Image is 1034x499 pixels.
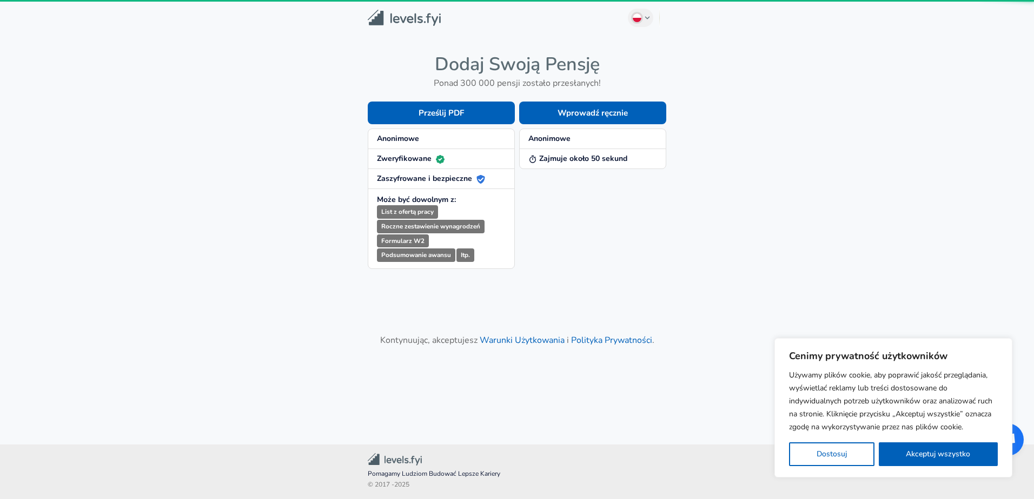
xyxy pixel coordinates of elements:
strong: Zaszyfrowane i bezpieczne [377,173,485,184]
small: Roczne zestawienie wynagrodzeń [377,220,485,233]
strong: Zweryfikowane [377,153,445,164]
h4: Dodaj Swoją Pensję [368,53,666,76]
img: Polish [633,14,641,22]
a: Warunki Użytkowania [480,334,565,346]
button: Akceptuj wszystko [879,442,998,466]
strong: Anonimowe [528,133,571,144]
button: Polish [628,9,654,27]
a: Polityka Prywatności [571,334,652,346]
span: © 2017 - 2025 [368,480,666,490]
p: Cenimy prywatność użytkowników [789,349,998,362]
p: Używamy plików cookie, aby poprawić jakość przeglądania, wyświetlać reklamy lub treści dostosowan... [789,369,998,434]
button: Prześlij PDF [368,102,515,124]
div: Cenimy prywatność użytkowników [774,338,1012,477]
small: Podsumowanie awansu [377,248,455,262]
strong: Może być dowolnym z: [377,194,456,205]
h6: Ponad 300 000 pensji zostało przesłanych! [368,76,666,91]
img: Levels.fyi [368,10,441,26]
span: Pomagamy Ludziom Budować Lepsze Kariery [368,469,666,480]
strong: Anonimowe [377,133,419,144]
img: Społeczność Levels.fyi [368,453,422,466]
button: Wprowadź ręcznie [519,102,666,124]
small: List z ofertą pracy [377,205,438,219]
strong: Zajmuje około 50 sekund [528,153,627,164]
small: Itp. [456,248,474,262]
small: Formularz W2 [377,234,429,248]
button: Dostosuj [789,442,874,466]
